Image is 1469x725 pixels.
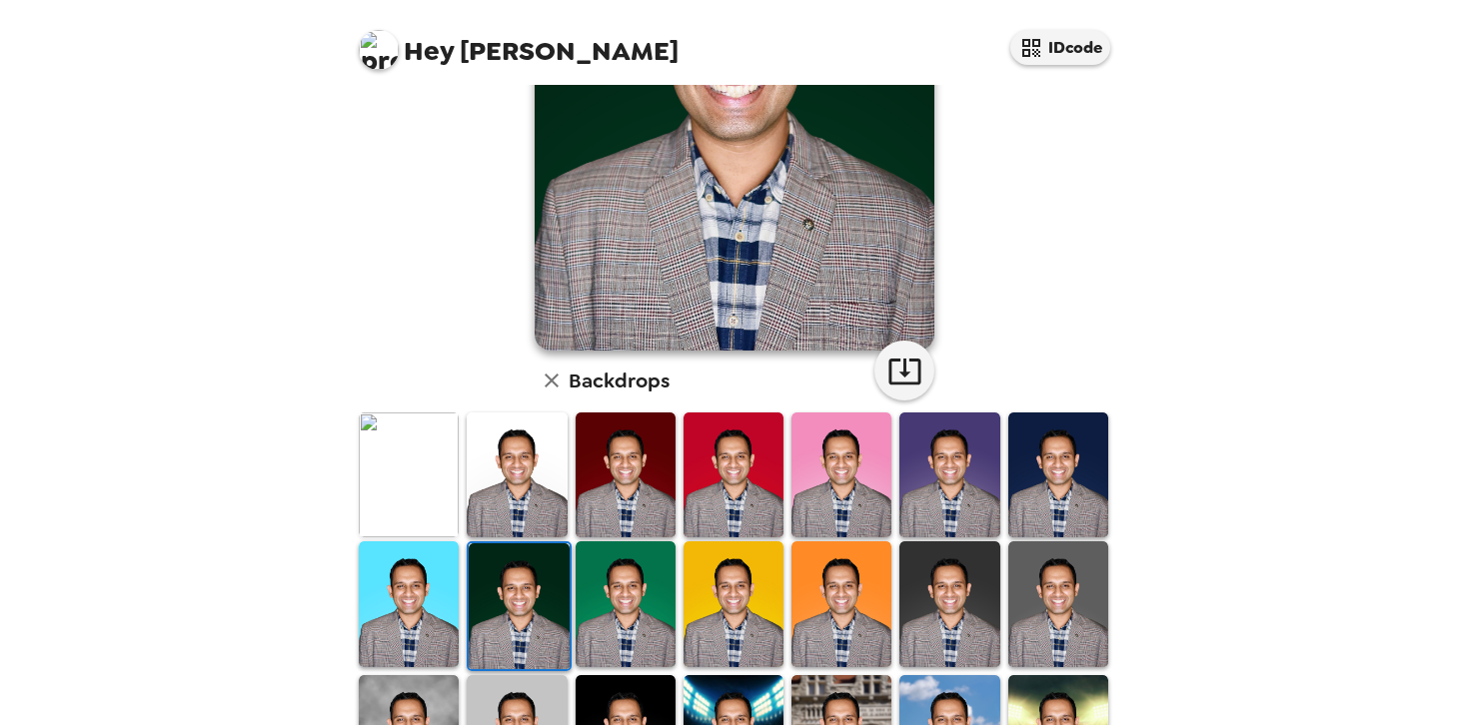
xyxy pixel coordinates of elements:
[359,412,459,537] img: Original
[1010,30,1110,65] button: IDcode
[569,364,670,396] h6: Backdrops
[359,30,399,70] img: profile pic
[404,33,454,69] span: Hey
[359,20,679,65] span: [PERSON_NAME]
